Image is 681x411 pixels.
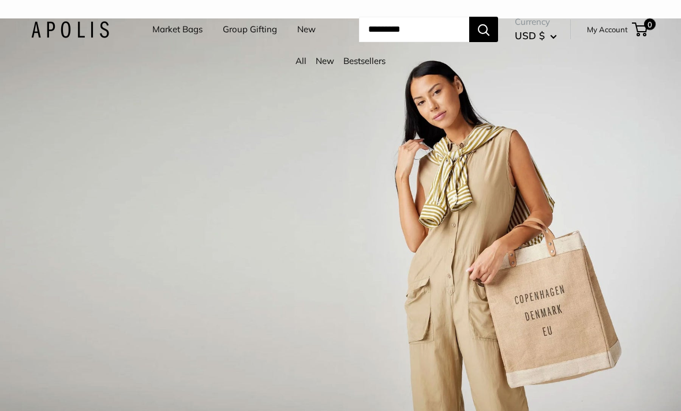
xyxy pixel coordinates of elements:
[359,17,469,42] input: Search...
[515,29,545,42] span: USD $
[343,55,386,66] a: Bestsellers
[316,55,334,66] a: New
[515,14,557,30] span: Currency
[633,22,648,36] a: 0
[297,21,316,37] a: New
[587,22,628,36] a: My Account
[644,18,656,30] span: 0
[31,21,109,38] img: Apolis
[223,21,277,37] a: Group Gifting
[152,21,203,37] a: Market Bags
[469,17,498,42] button: Search
[515,27,557,45] button: USD $
[295,55,306,66] a: All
